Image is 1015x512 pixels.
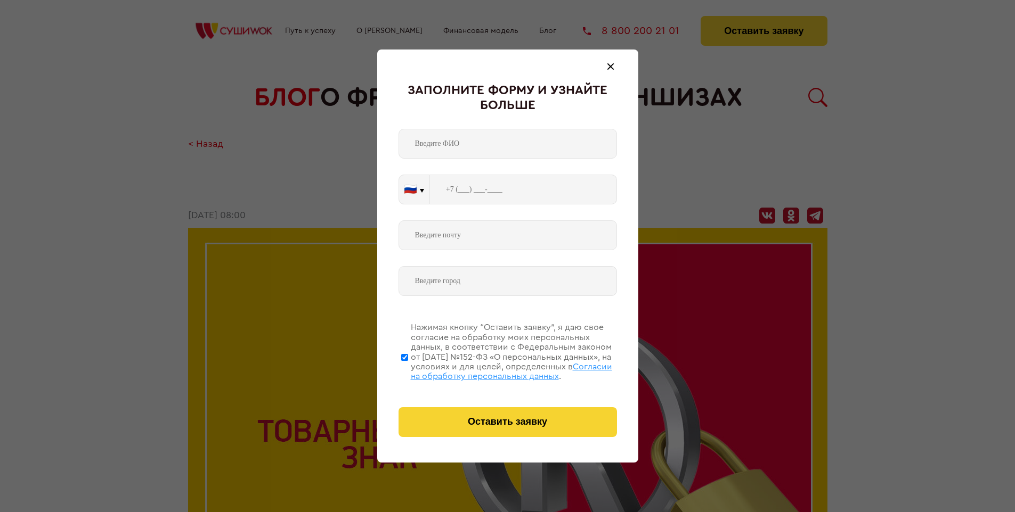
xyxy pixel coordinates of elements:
button: Оставить заявку [399,407,617,437]
input: Введите ФИО [399,129,617,159]
span: Согласии на обработку персональных данных [411,362,612,381]
button: 🇷🇺 [399,175,429,204]
input: +7 (___) ___-____ [430,175,617,204]
input: Введите город [399,266,617,296]
div: Заполните форму и узнайте больше [399,84,617,113]
input: Введите почту [399,220,617,250]
div: Нажимая кнопку “Оставить заявку”, я даю свое согласие на обработку моих персональных данных, в со... [411,323,617,381]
